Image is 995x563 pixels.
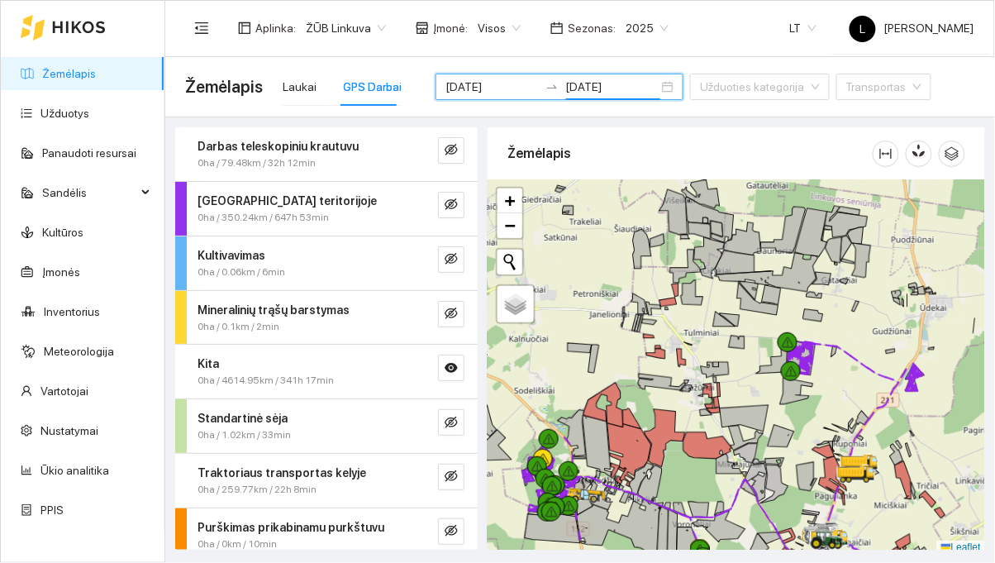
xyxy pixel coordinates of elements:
span: eye-invisible [445,143,458,159]
div: Darbas teleskopiniu krautuvu0ha / 79.48km / 32h 12mineye-invisible [175,127,478,181]
span: column-width [874,147,898,160]
a: Užduotys [40,107,89,120]
button: eye-invisible [438,246,464,273]
span: 0ha / 350.24km / 647h 53min [198,210,329,226]
span: eye-invisible [445,307,458,322]
strong: Mineralinių trąšų barstymas [198,303,350,317]
strong: Standartinė sėja [198,412,288,425]
strong: Kita [198,357,219,370]
div: Traktoriaus transportas kelyje0ha / 259.77km / 22h 8mineye-invisible [175,454,478,508]
span: menu-fold [194,21,209,36]
a: Layers [497,286,534,322]
div: Purškimas prikabinamu purkštuvu0ha / 0km / 10mineye-invisible [175,508,478,562]
span: to [545,80,559,93]
button: eye-invisible [438,409,464,436]
span: swap-right [545,80,559,93]
span: calendar [550,21,564,35]
div: Žemėlapis [507,130,873,177]
span: Sandėlis [42,176,136,209]
span: L [860,16,866,42]
input: Pabaigos data [565,78,659,96]
button: Initiate a new search [497,250,522,274]
button: menu-fold [185,12,218,45]
span: 0ha / 0.06km / 6min [198,265,285,280]
span: Žemėlapis [185,74,263,100]
div: Mineralinių trąšų barstymas0ha / 0.1km / 2mineye-invisible [175,291,478,345]
a: Ūkio analitika [40,464,109,477]
strong: Darbas teleskopiniu krautuvu [198,140,359,153]
span: Aplinka : [255,19,296,37]
strong: Traktoriaus transportas kelyje [198,466,366,480]
a: Meteorologija [44,345,114,358]
span: eye-invisible [445,470,458,485]
div: GPS Darbai [343,78,402,96]
a: Leaflet [941,542,981,553]
strong: Kultivavimas [198,249,265,262]
a: Zoom in [497,188,522,213]
strong: [GEOGRAPHIC_DATA] teritorijoje [198,194,377,208]
span: 2025 [626,16,669,41]
span: 0ha / 1.02km / 33min [198,427,291,443]
div: Kultivavimas0ha / 0.06km / 6mineye-invisible [175,236,478,290]
span: 0ha / 259.77km / 22h 8min [198,482,317,498]
span: eye-invisible [445,524,458,540]
button: column-width [873,141,899,167]
strong: Purškimas prikabinamu purkštuvu [198,521,384,534]
span: eye [445,361,458,377]
span: Visos [478,16,521,41]
span: LT [790,16,816,41]
span: eye-invisible [445,198,458,213]
a: Žemėlapis [42,67,96,80]
div: Laukai [283,78,317,96]
a: Įmonės [42,265,80,279]
button: eye-invisible [438,192,464,218]
a: Zoom out [497,213,522,238]
span: layout [238,21,251,35]
span: 0ha / 0km / 10min [198,537,277,552]
button: eye [438,355,464,381]
span: 0ha / 4614.95km / 341h 17min [198,373,334,389]
a: Panaudoti resursai [42,146,136,160]
input: Pradžios data [445,78,539,96]
span: − [505,215,516,236]
button: eye-invisible [438,137,464,164]
div: Standartinė sėja0ha / 1.02km / 33mineye-invisible [175,399,478,453]
span: shop [416,21,429,35]
span: 0ha / 79.48km / 32h 12min [198,155,316,171]
span: [PERSON_NAME] [850,21,974,35]
button: eye-invisible [438,518,464,545]
a: Inventorius [44,305,100,318]
div: Kita0ha / 4614.95km / 341h 17mineye [175,345,478,398]
button: eye-invisible [438,464,464,490]
a: Kultūros [42,226,83,239]
span: + [505,190,516,211]
a: PPIS [40,503,64,517]
a: Nustatymai [40,424,98,437]
button: eye-invisible [438,301,464,327]
span: ŽŪB Linkuva [306,16,386,41]
span: Įmonė : [433,19,468,37]
div: [GEOGRAPHIC_DATA] teritorijoje0ha / 350.24km / 647h 53mineye-invisible [175,182,478,236]
a: Vartotojai [40,384,88,398]
span: eye-invisible [445,416,458,432]
span: Sezonas : [568,19,616,37]
span: eye-invisible [445,252,458,268]
span: 0ha / 0.1km / 2min [198,319,279,335]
